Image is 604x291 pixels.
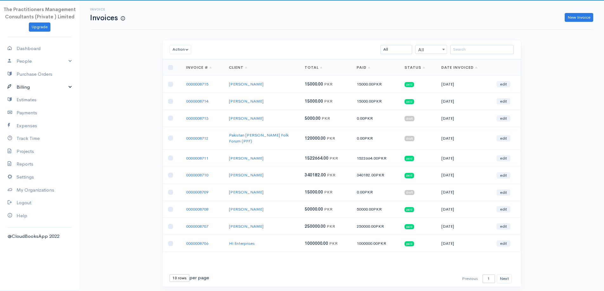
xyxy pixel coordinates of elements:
td: 15000.00 [352,93,399,110]
a: 0000008714 [186,98,208,104]
span: paid [405,207,414,212]
a: edit [497,240,510,247]
span: PKR [324,98,333,104]
a: [PERSON_NAME] [229,224,263,229]
span: PKR [376,172,384,178]
span: PKR [373,98,382,104]
td: [DATE] [436,201,491,218]
span: 1000000.00 [305,241,328,246]
a: 0000008706 [186,241,208,246]
span: PKR [378,155,386,161]
div: @CloudBooksApp 2022 [8,233,72,240]
span: PKR [327,224,335,229]
h1: Invoices [90,14,125,22]
span: 15000.00 [305,98,323,104]
td: [DATE] [436,93,491,110]
a: edit [497,81,510,87]
a: edit [497,115,510,122]
td: [DATE] [436,149,491,167]
a: Total [305,65,322,70]
div: per page [170,274,209,282]
button: Action [170,45,192,54]
td: 340182.00 [352,167,399,184]
a: New Invoice [565,13,593,22]
span: PKR [329,241,338,246]
h6: Invoice [90,8,125,11]
a: 0000008710 [186,172,208,178]
a: [PERSON_NAME] [229,116,263,121]
span: 50000.00 [305,206,323,212]
span: PKR [327,136,335,141]
a: [PERSON_NAME] [229,172,263,178]
td: [DATE] [436,184,491,201]
span: PKR [329,155,338,161]
span: PKR [364,136,373,141]
a: 0000008707 [186,224,208,229]
span: paid [405,173,414,178]
a: [PERSON_NAME] [229,189,263,195]
a: Client [229,65,247,70]
a: [PERSON_NAME] [229,155,263,161]
a: edit [497,135,510,142]
span: paid [405,82,414,87]
a: Date Invoiced [441,65,477,70]
a: Upgrade [29,22,50,32]
span: 1522664.00 [305,155,328,161]
span: 15000.00 [305,189,323,195]
td: [DATE] [436,167,491,184]
a: Status [405,65,425,70]
a: edit [497,172,510,179]
a: 0000008711 [186,155,208,161]
span: PKR [378,241,386,246]
span: The Practitioners Management Consultants (Private ) Limited [3,6,76,20]
span: PKR [364,189,373,195]
span: paid [405,224,414,229]
td: 1522664.00 [352,149,399,167]
td: [DATE] [436,235,491,252]
span: PKR [324,206,333,212]
span: How to create your first Invoice? [121,16,125,21]
span: PKR [327,172,335,178]
a: 0000008713 [186,116,208,121]
span: All [416,45,447,54]
a: [PERSON_NAME] [229,98,263,104]
span: 250000.00 [305,224,326,229]
a: edit [497,189,510,196]
span: PKR [324,189,333,195]
span: PKR [375,224,384,229]
span: PKR [373,206,382,212]
td: [DATE] [436,110,491,127]
td: [DATE] [436,218,491,235]
input: Search [450,45,514,54]
span: PKR [324,81,333,87]
a: edit [497,206,510,212]
button: Next [497,274,512,283]
a: Invoice # [186,65,212,70]
span: paid [405,156,414,161]
td: 50000.00 [352,201,399,218]
a: 0000008708 [186,206,208,212]
a: 0000008712 [186,136,208,141]
span: paid [405,99,414,104]
span: paid [405,241,414,246]
td: 1000000.00 [352,235,399,252]
span: 15000.00 [305,81,323,87]
span: All [415,45,447,54]
td: [DATE] [436,127,491,149]
span: draft [405,190,414,195]
a: edit [497,155,510,161]
a: 0000008709 [186,189,208,195]
td: 250000.00 [352,218,399,235]
td: 0.00 [352,127,399,149]
span: PKR [364,116,373,121]
span: PKR [373,81,382,87]
td: 15000.00 [352,76,399,93]
a: HI Enterprises [229,241,255,246]
td: [DATE] [436,76,491,93]
a: [PERSON_NAME] [229,206,263,212]
span: 340182.00 [305,172,326,178]
td: 0.00 [352,110,399,127]
a: 0000008715 [186,81,208,87]
a: [PERSON_NAME] [229,81,263,87]
span: 120000.00 [305,136,326,141]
